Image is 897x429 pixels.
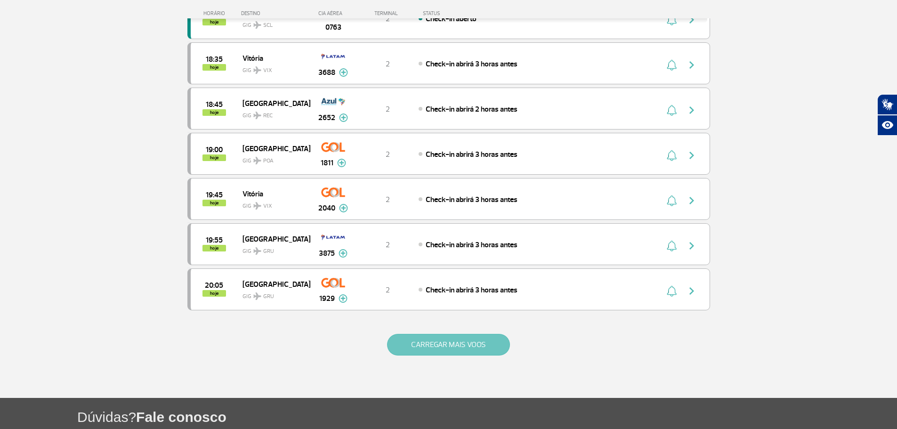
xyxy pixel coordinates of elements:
img: mais-info-painel-voo.svg [339,249,347,258]
span: 2025-08-28 19:55:00 [206,237,223,243]
img: destiny_airplane.svg [253,66,261,74]
img: destiny_airplane.svg [253,112,261,119]
span: 2652 [318,112,335,123]
img: destiny_airplane.svg [253,157,261,164]
span: hoje [202,109,226,116]
span: VIX [263,202,272,210]
span: GIG [242,287,303,301]
span: hoje [202,154,226,161]
img: mais-info-painel-voo.svg [339,204,348,212]
span: Check-in abrirá 2 horas antes [426,105,517,114]
img: seta-direita-painel-voo.svg [686,195,697,206]
span: [GEOGRAPHIC_DATA] [242,142,303,154]
span: 1929 [319,293,335,304]
span: hoje [202,200,226,206]
span: Check-in abrirá 3 horas antes [426,150,517,159]
div: Plugin de acessibilidade da Hand Talk. [877,94,897,136]
img: sino-painel-voo.svg [667,195,677,206]
span: 2 [386,150,390,159]
img: seta-direita-painel-voo.svg [686,240,697,251]
span: Check-in abrirá 3 horas antes [426,240,517,250]
span: 2 [386,285,390,295]
button: CARREGAR MAIS VOOS [387,334,510,356]
img: destiny_airplane.svg [253,292,261,300]
span: Fale conosco [136,409,226,425]
img: seta-direita-painel-voo.svg [686,150,697,161]
button: Abrir tradutor de língua de sinais. [877,94,897,115]
span: 3688 [318,67,335,78]
span: GIG [242,242,303,256]
img: destiny_airplane.svg [253,202,261,210]
span: [GEOGRAPHIC_DATA] [242,278,303,290]
span: GIG [242,106,303,120]
img: seta-direita-painel-voo.svg [686,59,697,71]
span: hoje [202,64,226,71]
img: seta-direita-painel-voo.svg [686,285,697,297]
div: STATUS [418,10,495,16]
span: 2 [386,14,390,24]
img: sino-painel-voo.svg [667,105,677,116]
div: TERMINAL [357,10,418,16]
span: hoje [202,290,226,297]
span: Check-in aberto [426,14,477,24]
span: 2 [386,59,390,69]
div: CIA AÉREA [310,10,357,16]
h1: Dúvidas? [77,407,897,427]
span: 2040 [318,202,335,214]
span: 2 [386,240,390,250]
img: sino-painel-voo.svg [667,285,677,297]
span: SCL [263,21,273,30]
span: 3875 [319,248,335,259]
img: mais-info-painel-voo.svg [339,294,347,303]
span: Vitória [242,187,303,200]
span: 2025-08-28 20:05:00 [205,282,223,289]
span: GRU [263,292,274,301]
span: Check-in abrirá 3 horas antes [426,195,517,204]
span: GRU [263,247,274,256]
span: GIG [242,61,303,75]
span: [GEOGRAPHIC_DATA] [242,233,303,245]
img: mais-info-painel-voo.svg [339,113,348,122]
span: GIG [242,152,303,165]
span: 2 [386,105,390,114]
span: 2025-08-28 18:45:00 [206,101,223,108]
span: GIG [242,197,303,210]
span: 1811 [321,157,333,169]
span: Vitória [242,52,303,64]
span: REC [263,112,273,120]
span: POA [263,157,274,165]
span: Check-in abrirá 3 horas antes [426,285,517,295]
span: Check-in abrirá 3 horas antes [426,59,517,69]
img: seta-direita-painel-voo.svg [686,105,697,116]
img: mais-info-painel-voo.svg [337,159,346,167]
div: HORÁRIO [190,10,242,16]
img: destiny_airplane.svg [253,247,261,255]
div: DESTINO [241,10,310,16]
img: sino-painel-voo.svg [667,240,677,251]
img: sino-painel-voo.svg [667,150,677,161]
span: VIX [263,66,272,75]
span: [GEOGRAPHIC_DATA] [242,97,303,109]
span: 2025-08-28 19:45:00 [206,192,223,198]
img: mais-info-painel-voo.svg [339,68,348,77]
span: hoje [202,245,226,251]
span: 2025-08-28 19:00:00 [206,146,223,153]
img: sino-painel-voo.svg [667,59,677,71]
img: destiny_airplane.svg [253,21,261,29]
span: 2025-08-28 18:35:00 [206,56,223,63]
button: Abrir recursos assistivos. [877,115,897,136]
span: 2 [386,195,390,204]
span: 0763 [325,22,341,33]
